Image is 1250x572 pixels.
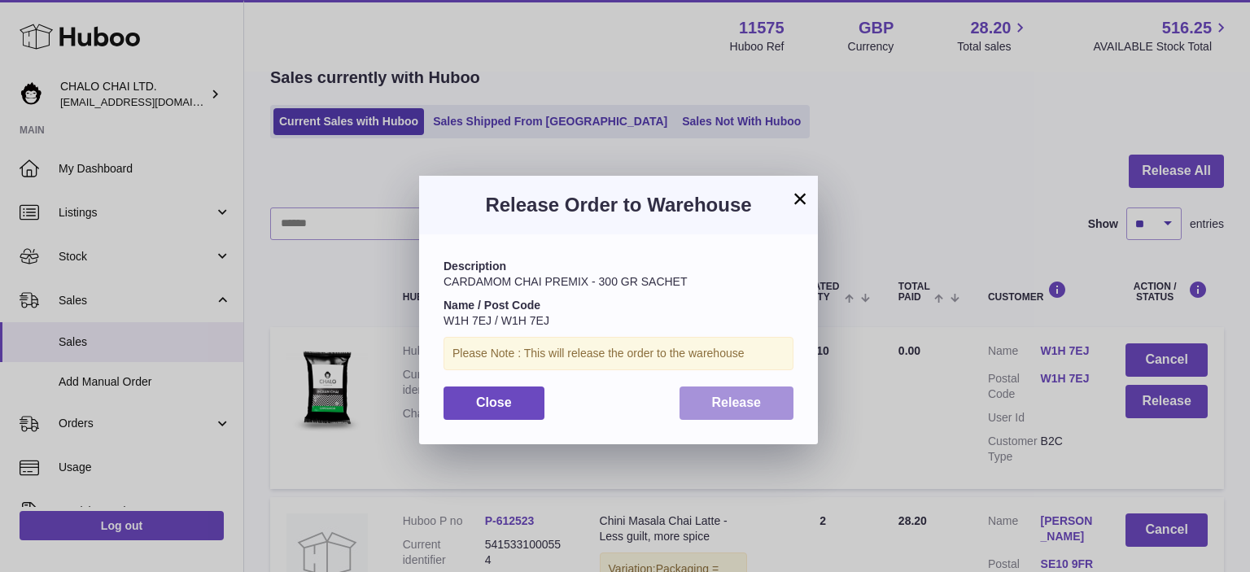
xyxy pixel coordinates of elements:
span: W1H 7EJ / W1H 7EJ [444,314,549,327]
button: Release [680,386,794,420]
span: CARDAMOM CHAI PREMIX - 300 GR SACHET [444,275,688,288]
span: Release [712,395,762,409]
button: × [790,189,810,208]
span: Close [476,395,512,409]
strong: Description [444,260,506,273]
button: Close [444,386,544,420]
div: Please Note : This will release the order to the warehouse [444,337,793,370]
h3: Release Order to Warehouse [444,192,793,218]
strong: Name / Post Code [444,299,540,312]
